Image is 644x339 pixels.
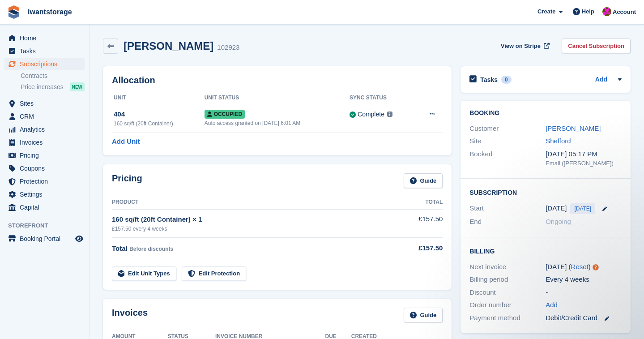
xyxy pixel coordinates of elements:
a: menu [4,232,85,245]
a: menu [4,136,85,149]
div: Billing period [469,275,546,285]
span: Ongoing [546,218,571,225]
a: menu [4,149,85,162]
a: Preview store [74,233,85,244]
th: Total [392,195,443,210]
div: Order number [469,300,546,310]
span: View on Stripe [501,42,541,51]
a: Add [546,300,558,310]
a: Guide [404,308,443,322]
span: [DATE] [570,203,595,214]
div: End [469,217,546,227]
div: Start [469,203,546,214]
th: Sync Status [350,91,414,105]
span: Tasks [20,45,73,57]
span: Protection [20,175,73,188]
a: Price increases NEW [21,82,85,92]
span: Settings [20,188,73,201]
a: Edit Unit Types [112,266,176,281]
div: Site [469,136,546,146]
div: Auto access granted on [DATE] 6:01 AM [205,119,350,127]
img: stora-icon-8386f47178a22dfd0bd8f6a31ec36ba5ce8667c1dd55bd0f319d3a0aa187defe.svg [7,5,21,19]
a: menu [4,162,85,175]
a: menu [4,188,85,201]
div: - [546,288,622,298]
div: 160 sq/ft (20ft Container) × 1 [112,215,392,225]
span: Help [582,7,594,16]
span: Create [537,7,555,16]
div: Every 4 weeks [546,275,622,285]
span: Analytics [20,123,73,136]
span: Sites [20,97,73,110]
a: menu [4,110,85,123]
span: Capital [20,201,73,214]
h2: [PERSON_NAME] [124,40,213,52]
span: Home [20,32,73,44]
h2: Subscription [469,188,622,197]
div: NEW [70,82,85,91]
img: Jonathan [602,7,611,16]
a: menu [4,123,85,136]
span: Price increases [21,83,64,91]
a: Guide [404,173,443,188]
td: £157.50 [392,209,443,237]
div: Discount [469,288,546,298]
div: [DATE] ( ) [546,262,622,272]
a: menu [4,58,85,70]
div: Next invoice [469,262,546,272]
div: 0 [501,76,512,84]
span: Account [613,8,636,17]
div: 160 sq/ft (20ft Container) [114,120,205,128]
a: menu [4,201,85,214]
a: View on Stripe [497,39,551,53]
a: menu [4,45,85,57]
span: Invoices [20,136,73,149]
a: Edit Protection [182,266,246,281]
a: menu [4,97,85,110]
div: 102923 [217,43,239,53]
img: icon-info-grey-7440780725fd019a000dd9b08b2336e03edf1995a4989e88bcd33f0948082b44.svg [387,112,392,117]
div: Debit/Credit Card [546,313,622,323]
th: Unit Status [205,91,350,105]
a: Add [595,75,607,85]
a: [PERSON_NAME] [546,124,601,132]
a: Shefford [546,137,571,145]
th: Product [112,195,392,210]
a: Contracts [21,72,85,80]
a: Cancel Subscription [562,39,631,53]
a: Reset [571,263,589,270]
span: Before discounts [129,246,173,252]
div: 404 [114,109,205,120]
div: Payment method [469,313,546,323]
div: Complete [358,110,384,119]
span: Storefront [8,221,89,230]
a: iwantstorage [24,4,76,19]
a: Add Unit [112,137,140,147]
a: menu [4,32,85,44]
h2: Invoices [112,308,148,322]
div: £157.50 every 4 weeks [112,225,392,233]
span: Total [112,245,128,252]
span: Pricing [20,149,73,162]
time: 2025-09-22 00:00:00 UTC [546,203,567,214]
span: Subscriptions [20,58,73,70]
h2: Booking [469,110,622,117]
div: Tooltip anchor [592,263,600,271]
div: Booked [469,149,546,168]
span: Booking Portal [20,232,73,245]
h2: Allocation [112,75,443,86]
span: CRM [20,110,73,123]
div: Customer [469,124,546,134]
span: Occupied [205,110,245,119]
h2: Tasks [480,76,498,84]
a: menu [4,175,85,188]
div: Email ([PERSON_NAME]) [546,159,622,168]
th: Unit [112,91,205,105]
h2: Pricing [112,173,142,188]
h2: Billing [469,246,622,255]
span: Coupons [20,162,73,175]
div: [DATE] 05:17 PM [546,149,622,159]
div: £157.50 [392,243,443,253]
